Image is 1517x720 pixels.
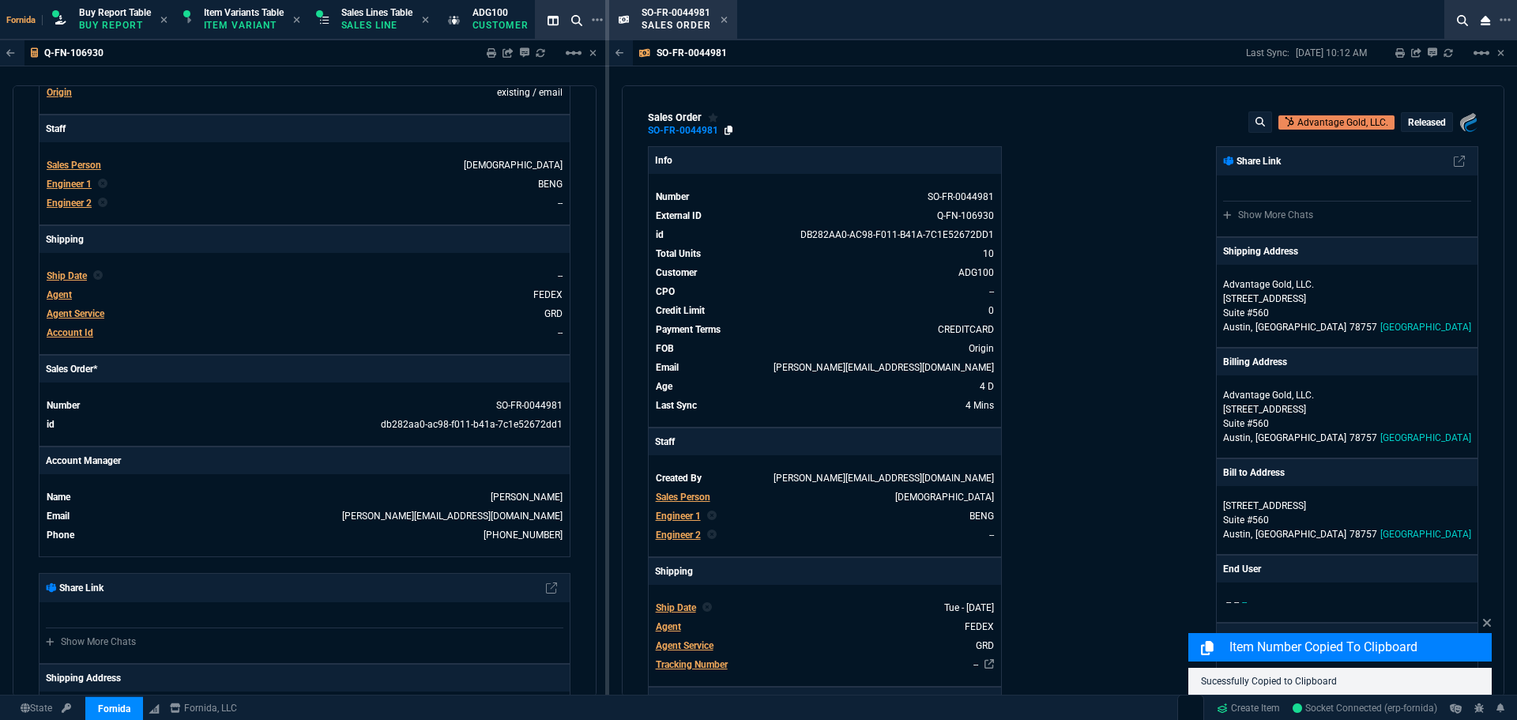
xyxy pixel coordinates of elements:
[649,147,1001,174] p: Info
[1201,674,1479,688] p: Sucessfully Copied to Clipboard
[648,111,719,124] div: sales order
[656,267,697,278] span: Customer
[46,176,563,192] tr: BENG
[655,398,995,413] tr: 9/26/25 => 10:12 AM
[47,308,104,319] span: Agent Service
[1223,355,1287,369] p: Billing Address
[46,157,563,173] tr: undefined
[589,47,597,59] a: Hide Workbench
[656,511,701,522] span: Engineer 1
[655,657,995,673] tr: undefined
[1297,115,1388,130] p: Advantage Gold, LLC.
[47,270,87,281] span: Ship Date
[484,530,563,541] a: (949) 722-1222
[1293,703,1437,714] span: Socket Connected (erp-fornida)
[1223,244,1298,258] p: Shipping Address
[958,267,994,278] a: ADG100
[204,7,284,18] span: Item Variants Table
[655,619,995,635] tr: undefined
[980,381,994,392] span: 9/22/25 => 7:00 PM
[40,226,570,253] p: Shipping
[655,360,995,375] tr: chelsey@advantagegold.com
[1223,513,1471,527] p: Suite #560
[965,621,994,632] span: FEDEX
[47,289,72,300] span: Agent
[774,362,994,373] span: chelsey@advantagegold.com
[937,210,994,221] a: See Marketplace Order
[969,343,994,354] span: Origin
[656,381,672,392] span: Age
[1223,432,1252,443] span: Austin,
[656,602,696,613] span: Ship Date
[649,688,1001,714] p: Customer
[895,492,994,503] span: VAHI
[341,7,412,18] span: Sales Lines Table
[648,130,718,132] div: SO-FR-0044981
[1497,47,1504,59] a: Hide Workbench
[655,508,995,524] tr: BENG
[544,308,563,319] a: GRD
[46,85,563,100] tr: undefined
[989,286,994,297] a: --
[1223,322,1252,333] span: Austin,
[988,305,994,316] span: 0
[57,701,76,715] a: API TOKEN
[565,11,589,30] nx-icon: Search
[976,640,994,651] span: GRD
[800,229,994,240] span: See Marketplace Order
[1246,47,1296,59] p: Last Sync:
[1278,115,1395,130] a: Open Customer in hubSpot
[656,229,664,240] span: id
[1408,116,1446,129] p: Released
[656,530,701,541] span: Engineer 2
[46,306,563,322] tr: undefined
[46,527,563,543] tr: undefined
[657,47,727,59] p: SO-FR-0044981
[1223,209,1313,221] a: Show More Chats
[47,530,74,541] span: Phone
[491,492,563,503] a: [PERSON_NAME]
[655,638,995,654] tr: undefined
[1226,597,1231,608] span: --
[47,492,70,503] span: Name
[1223,417,1471,431] p: Suite #560
[702,601,712,615] nx-icon: Clear selected rep
[558,270,563,281] span: --
[707,528,717,542] nx-icon: Clear selected rep
[47,419,55,430] span: id
[79,19,151,32] p: Buy Report
[558,198,563,209] a: --
[1234,597,1239,608] span: --
[46,417,563,432] tr: undefined
[655,284,995,300] tr: undefined
[464,160,563,171] a: [DEMOGRAPHIC_DATA]
[342,511,563,522] a: [PERSON_NAME][EMAIL_ADDRESS][DOMAIN_NAME]
[1223,388,1375,402] p: Advantage Gold, LLC.
[655,600,995,616] tr: undefined
[1255,432,1346,443] span: [GEOGRAPHIC_DATA]
[47,511,70,522] span: Email
[938,324,994,335] span: CREDITCARD
[656,362,679,373] span: Email
[1223,292,1471,306] p: [STREET_ADDRESS]
[472,7,508,18] span: ADG100
[541,11,565,30] nx-icon: Split Panels
[1451,11,1474,30] nx-icon: Search
[1223,306,1471,320] p: Suite #560
[6,47,15,58] nx-icon: Back to Table
[533,289,563,300] a: FEDEX
[40,447,570,474] p: Account Manager
[655,489,995,505] tr: undefined
[16,701,57,715] a: Global State
[46,398,563,413] tr: undefined
[656,248,701,259] span: Total Units
[656,621,681,632] span: Agent
[1242,597,1247,608] span: --
[973,659,978,670] a: --
[160,14,168,27] nx-icon: Close Tab
[655,246,995,262] tr: undefined
[656,400,697,411] span: Last Sync
[46,508,563,524] tr: undefined
[46,636,136,647] a: Show More Chats
[1380,432,1471,443] span: [GEOGRAPHIC_DATA]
